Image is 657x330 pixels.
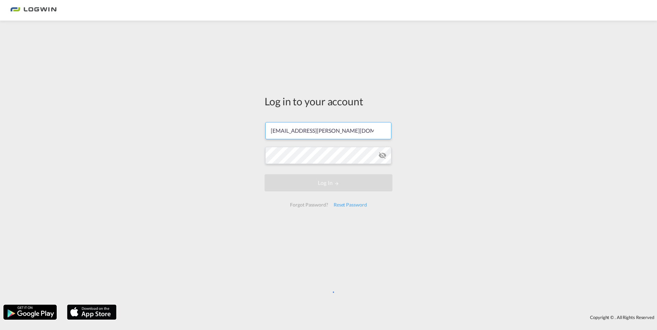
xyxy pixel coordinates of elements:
[120,311,657,323] div: Copyright © . All Rights Reserved
[378,151,387,160] md-icon: icon-eye-off
[265,174,392,191] button: LOGIN
[66,304,117,320] img: apple.png
[10,3,57,18] img: bc73a0e0d8c111efacd525e4c8ad7d32.png
[265,122,391,139] input: Enter email/phone number
[331,199,370,211] div: Reset Password
[287,199,331,211] div: Forgot Password?
[3,304,57,320] img: google.png
[265,94,392,108] div: Log in to your account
